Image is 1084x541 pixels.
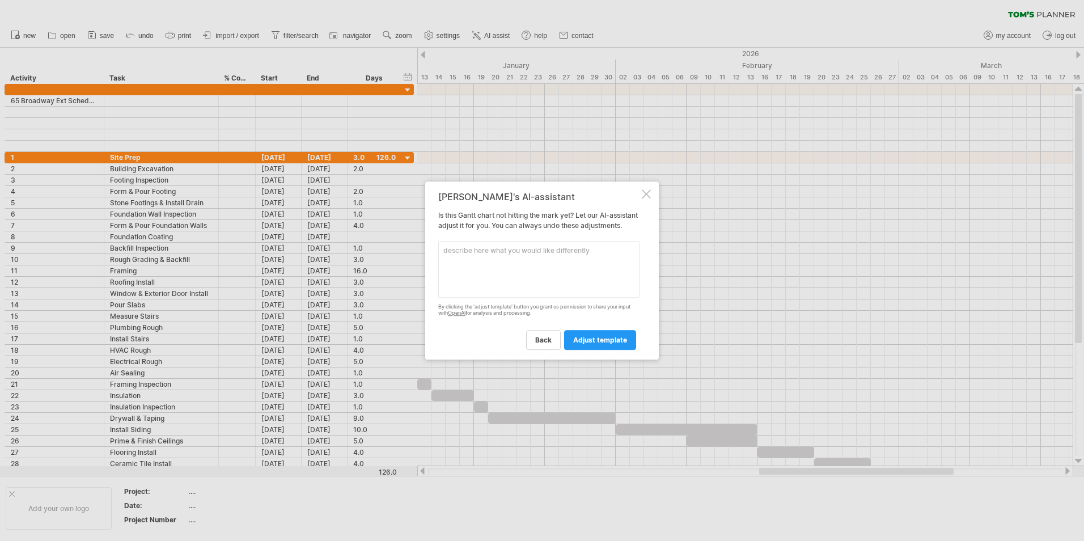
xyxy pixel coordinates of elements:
[573,336,627,344] span: adjust template
[564,330,636,350] a: adjust template
[535,336,552,344] span: back
[448,310,465,316] a: OpenAI
[438,192,640,349] div: Is this Gantt chart not hitting the mark yet? Let our AI-assistant adjust it for you. You can alw...
[526,330,561,350] a: back
[438,304,640,316] div: By clicking the 'adjust template' button you grant us permission to share your input with for ana...
[438,192,640,202] div: [PERSON_NAME]'s AI-assistant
